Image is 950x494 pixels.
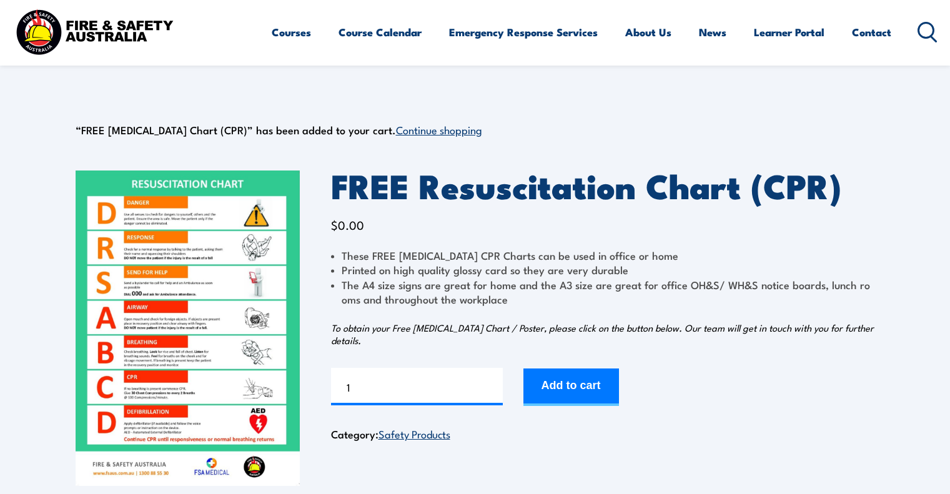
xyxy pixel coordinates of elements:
[379,426,450,441] a: Safety Products
[625,16,671,49] a: About Us
[331,277,875,307] li: The A4 size signs are great for home and the A3 size are great for office OH&S/ WH&S notice board...
[449,16,598,49] a: Emergency Response Services
[331,248,875,262] li: These FREE [MEDICAL_DATA] CPR Charts can be used in office or home
[523,368,619,406] button: Add to cart
[331,216,338,233] span: $
[76,170,300,486] img: FREE Resuscitation Chart - What are the 7 steps to CPR?
[331,368,503,405] input: Product quantity
[699,16,726,49] a: News
[396,122,482,137] a: Continue shopping
[331,170,875,200] h1: FREE Resuscitation Chart (CPR)
[331,321,874,347] em: To obtain your Free [MEDICAL_DATA] Chart / Poster, please click on the button below. Our team wil...
[331,216,364,233] bdi: 0.00
[272,16,311,49] a: Courses
[754,16,824,49] a: Learner Portal
[852,16,891,49] a: Contact
[76,121,875,139] div: “FREE [MEDICAL_DATA] Chart (CPR)” has been added to your cart.
[331,426,450,442] span: Category:
[331,262,875,277] li: Printed on high quality glossy card so they are very durable
[339,16,422,49] a: Course Calendar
